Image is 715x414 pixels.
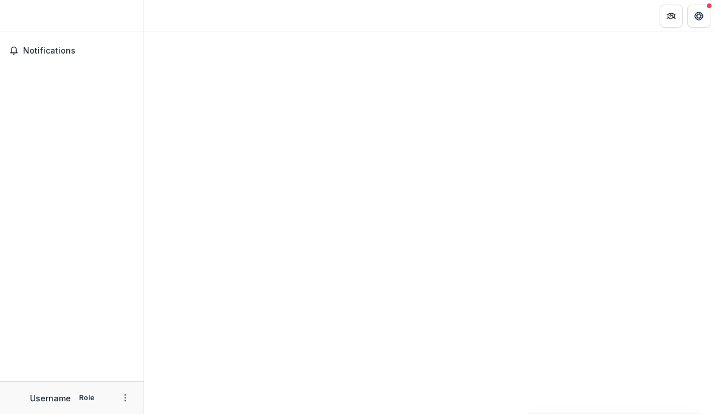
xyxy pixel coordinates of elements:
[30,392,71,404] p: Username
[687,5,710,28] button: Get Help
[5,41,139,60] button: Notifications
[23,46,134,56] span: Notifications
[76,393,98,403] p: Role
[118,391,132,405] button: More
[660,5,683,28] button: Partners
